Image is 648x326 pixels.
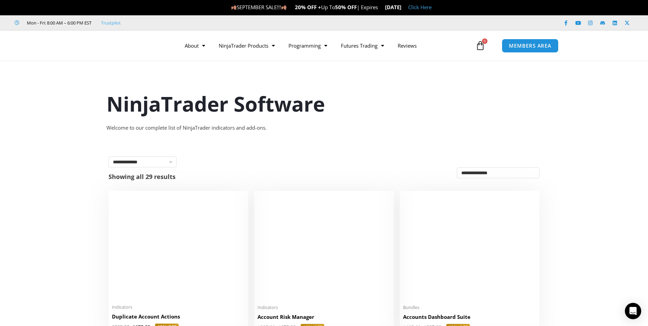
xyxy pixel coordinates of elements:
img: Accounts Dashboard Suite [403,194,536,300]
a: Click Here [408,4,432,11]
span: Bundles [403,305,536,310]
img: ⌛ [378,5,383,10]
span: Indicators [257,305,391,310]
img: Account Risk Manager [257,194,391,300]
strong: 50% OFF [335,4,357,11]
span: Mon - Fri: 8:00 AM – 6:00 PM EST [25,19,92,27]
img: 🍂 [231,5,236,10]
p: Showing all 29 results [109,174,176,180]
a: Futures Trading [334,38,391,53]
a: Programming [282,38,334,53]
div: Open Intercom Messenger [625,303,641,319]
strong: [DATE] [385,4,401,11]
a: Duplicate Account Actions [112,313,245,324]
a: 0 [465,36,495,55]
a: Trustpilot [101,19,121,27]
div: Welcome to our complete list of NinjaTrader indicators and add-ons. [106,123,542,133]
span: Indicators [112,304,245,310]
span: MEMBERS AREA [509,43,551,48]
img: LogoAI | Affordable Indicators – NinjaTrader [80,33,153,58]
select: Shop order [457,167,539,178]
a: Account Risk Manager [257,313,391,324]
h2: Accounts Dashboard Suite [403,313,536,321]
nav: Menu [178,38,474,53]
span: SEPTEMBER SALE!!! Up To | Expires [231,4,385,11]
a: NinjaTrader Products [212,38,282,53]
span: 0 [482,38,487,44]
h1: NinjaTrader Software [106,89,542,118]
a: Reviews [391,38,423,53]
a: MEMBERS AREA [502,39,559,53]
a: Accounts Dashboard Suite [403,313,536,324]
h2: Duplicate Account Actions [112,313,245,320]
img: Duplicate Account Actions [112,194,245,300]
a: About [178,38,212,53]
img: 🍂 [281,5,286,10]
h2: Account Risk Manager [257,313,391,321]
strong: 20% OFF + [295,4,321,11]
